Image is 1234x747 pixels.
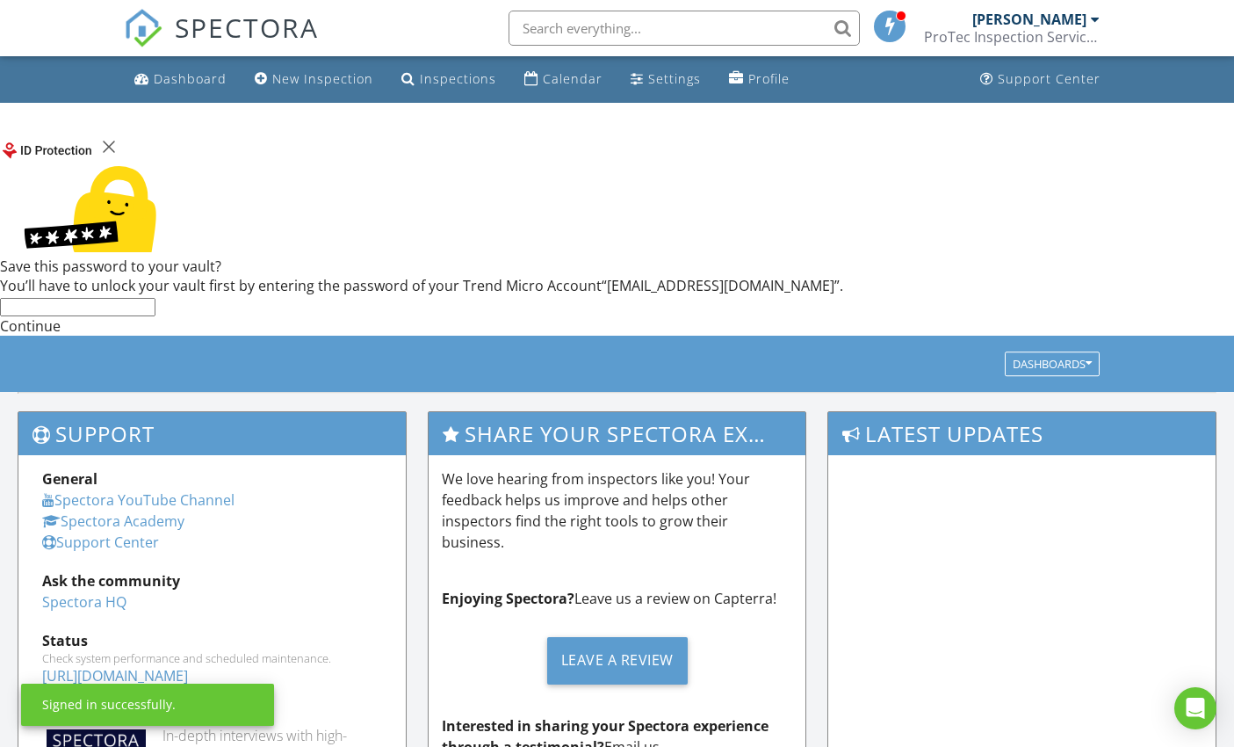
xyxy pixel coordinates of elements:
[722,63,797,96] a: Profile
[394,63,503,96] a: Inspections
[624,63,708,96] a: Settings
[828,412,1216,455] h3: Latest Updates
[127,63,234,96] a: Dashboard
[42,469,97,489] strong: General
[973,63,1108,96] a: Support Center
[648,70,701,87] div: Settings
[42,630,382,651] div: Status
[42,533,159,552] a: Support Center
[998,70,1100,87] div: Support Center
[509,11,860,46] input: Search everything...
[748,70,790,87] div: Profile
[175,9,319,46] span: SPECTORA
[442,589,574,608] strong: Enjoying Spectora?
[547,637,688,685] div: Leave a Review
[1174,687,1216,729] div: Open Intercom Messenger
[42,651,382,665] div: Check system performance and scheduled maintenance.
[1005,352,1100,376] button: Dashboards
[42,592,126,612] a: Spectora HQ
[420,70,496,87] div: Inspections
[42,570,382,591] div: Ask the community
[517,63,610,96] a: Calendar
[18,412,406,455] h3: Support
[42,666,188,685] a: [URL][DOMAIN_NAME]
[543,70,603,87] div: Calendar
[272,70,373,87] div: New Inspection
[924,28,1100,46] div: ProTec Inspection Services
[972,11,1086,28] div: [PERSON_NAME]
[124,24,319,61] a: SPECTORA
[1013,358,1092,370] div: Dashboards
[154,70,227,87] div: Dashboard
[442,623,792,698] a: Leave a Review
[442,588,792,609] p: Leave us a review on Capterra!
[248,63,380,96] a: New Inspection
[42,511,184,531] a: Spectora Academy
[442,468,792,553] p: We love hearing from inspectors like you! Your feedback helps us improve and helps other inspecto...
[42,490,235,510] a: Spectora YouTube Channel
[42,696,176,714] div: Signed in successfully.
[429,412,805,455] h3: Share Your Spectora Experience
[124,9,162,47] img: The Best Home Inspection Software - Spectora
